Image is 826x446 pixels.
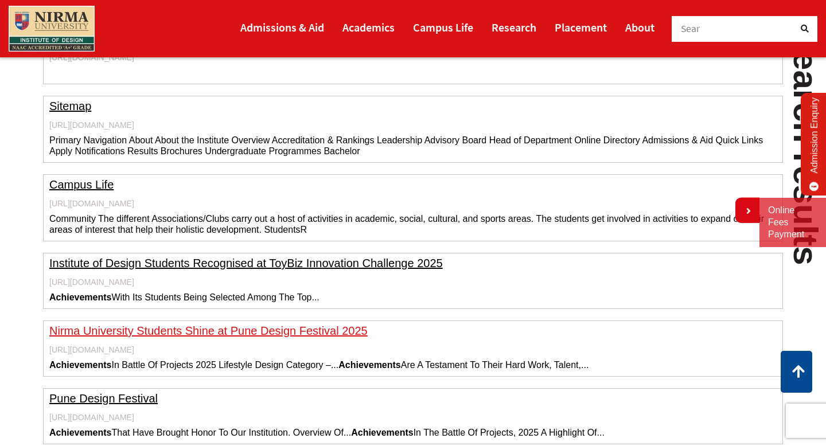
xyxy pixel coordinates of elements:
[351,428,414,437] b: Achievements
[49,324,368,337] a: Nirma University Students Shine at Pune Design Festival 2025
[625,15,654,39] a: About
[49,213,777,235] p: Community The different Associations/Clubs carry out a host of activities in academic, social, cu...
[49,257,443,269] a: Institute of Design Students Recognised at ToyBiz Innovation Challenge 2025
[338,360,401,370] b: Achievements
[49,53,777,62] p: [URL][DOMAIN_NAME]
[49,392,158,405] a: Pune Design Festival
[49,100,91,112] a: Sitemap
[555,15,607,39] a: Placement
[240,15,324,39] a: Admissions & Aid
[49,427,777,438] p: That Have Brought Honor To Our Institution. Overview Of... In The Battle Of Projects, 2025 A High...
[413,15,473,39] a: Campus Life
[49,413,777,422] p: [URL][DOMAIN_NAME]
[49,178,114,191] a: Campus Life
[49,428,112,437] b: Achievements
[492,15,536,39] a: Research
[681,22,700,35] span: Sear
[768,205,817,240] a: Online Fees Payment
[785,28,826,265] h1: Search results
[49,359,777,370] p: In Battle Of Projects 2025 Lifestyle Design Category –... Are A Testament To Their Hard Work, Tal...
[49,120,777,130] p: [URL][DOMAIN_NAME]
[49,360,112,370] b: Achievements
[342,15,395,39] a: Academics
[49,199,777,209] p: [URL][DOMAIN_NAME]
[49,292,112,302] b: Achievements
[49,135,777,157] p: Primary Navigation About About the Institute Overview Accreditation & Rankings Leadership Advisor...
[49,345,777,355] p: [URL][DOMAIN_NAME]
[9,6,95,52] img: main_logo
[49,277,777,287] p: [URL][DOMAIN_NAME]
[49,292,777,303] p: With Its Students Being Selected Among The Top...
